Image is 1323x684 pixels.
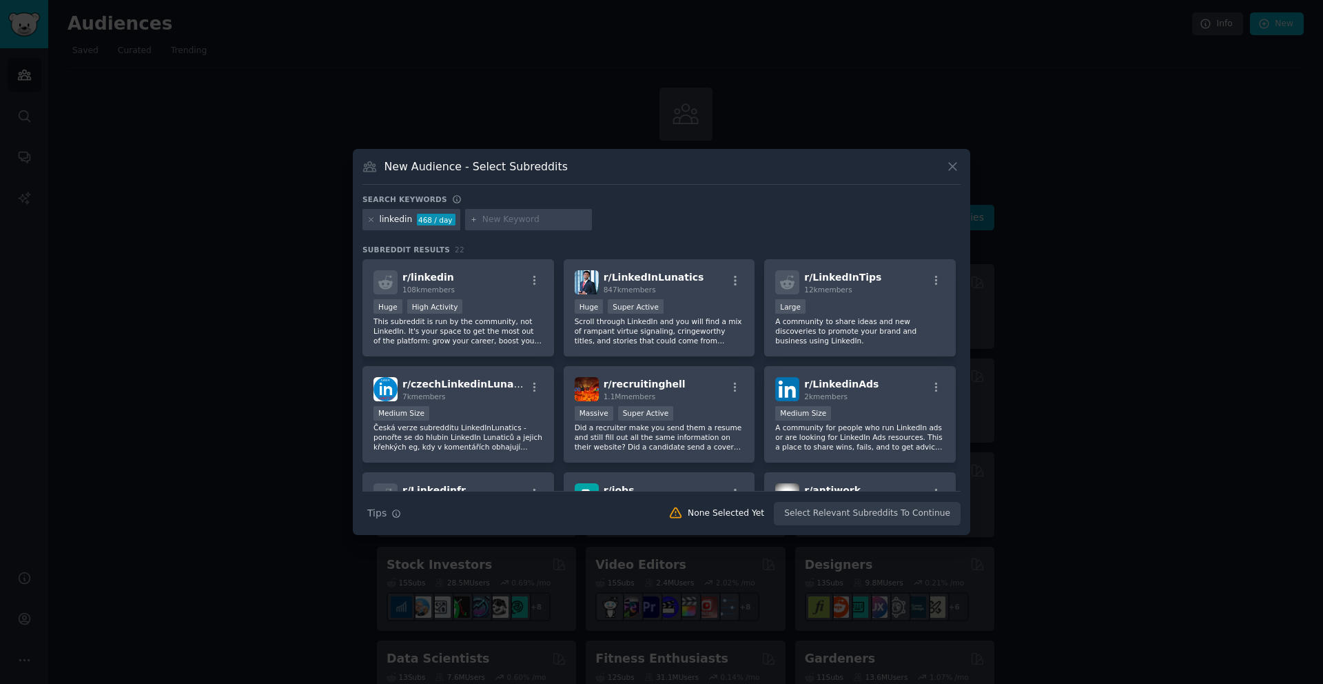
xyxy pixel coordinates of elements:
span: 847k members [604,285,656,294]
span: Tips [367,506,387,521]
img: czechLinkedinLunatics [373,377,398,401]
span: r/ antiwork [804,485,861,496]
span: r/ LinkedInLunatics [604,272,704,283]
span: r/ recruitinghell [604,379,686,390]
span: r/ LinkedinAds [804,379,879,390]
span: 2k members [804,392,848,401]
img: LinkedinAds [775,377,799,401]
button: Tips [362,501,406,525]
div: Super Active [608,299,664,314]
span: 1.1M members [604,392,656,401]
div: Huge [575,299,604,314]
div: Medium Size [373,406,429,421]
div: High Activity [407,299,463,314]
span: 12k members [804,285,852,294]
span: r/ Linkedinfr [402,485,466,496]
h3: Search keywords [362,194,447,204]
div: Massive [575,406,613,421]
span: r/ linkedin [402,272,454,283]
span: r/ czechLinkedinLunatics [402,379,533,390]
p: A community for people who run LinkedIn ads or are looking for LinkedIn Ads resources. This a pla... [775,423,945,452]
div: Medium Size [775,406,831,421]
span: r/ jobs [604,485,635,496]
div: Large [775,299,806,314]
img: recruitinghell [575,377,599,401]
span: r/ LinkedInTips [804,272,881,283]
img: antiwork [775,483,799,507]
img: LinkedInLunatics [575,270,599,294]
span: 7k members [402,392,446,401]
span: 22 [455,245,464,254]
p: Scroll through LinkedIn and you will find a mix of rampant virtue signaling, cringeworthy titles,... [575,316,744,345]
div: None Selected Yet [688,507,764,520]
div: Huge [373,299,402,314]
img: jobs [575,483,599,507]
p: Česká verze subredditu LinkedInLunatics - ponořte se do hlubin LinkedIn Lunaticů a jejich křehkýc... [373,423,543,452]
div: Super Active [618,406,674,421]
div: 468 / day [417,214,455,226]
span: Subreddit Results [362,245,450,254]
p: Did a recruiter make you send them a resume and still fill out all the same information on their ... [575,423,744,452]
p: This subreddit is run by the community, not LinkedIn. It's your space to get the most out of the ... [373,316,543,345]
span: 108k members [402,285,455,294]
p: A community to share ideas and new discoveries to promote your brand and business using LinkedIn. [775,316,945,345]
div: linkedin [380,214,413,226]
input: New Keyword [482,214,587,226]
h3: New Audience - Select Subreddits [384,159,568,174]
